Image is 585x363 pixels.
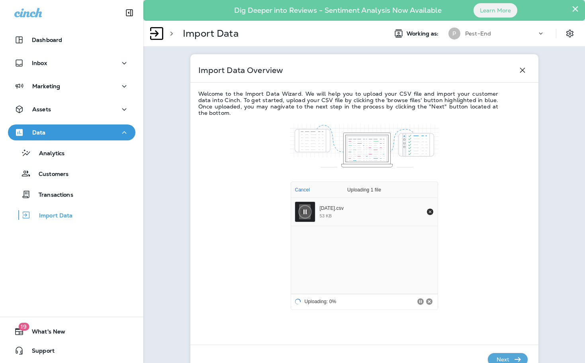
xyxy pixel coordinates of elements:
button: Transactions [8,186,135,203]
p: Dig Deeper into Reviews - Sentiment Analysis Now Available [211,9,465,12]
button: Data [8,124,135,140]
span: Working as: [407,30,440,37]
button: Assets [8,101,135,117]
button: Cancel [293,185,312,195]
p: Dashboard [32,37,62,43]
span: 19 [18,323,29,331]
p: Transactions [31,191,73,199]
button: Cancel [426,298,432,305]
p: Data [32,129,46,136]
p: Import Data [183,28,239,39]
div: Uploading 1 file [331,182,398,198]
p: Customers [31,171,68,178]
button: Marketing [8,78,135,94]
button: Analytics [8,144,135,161]
div: Uploading [291,294,338,310]
span: What's New [24,328,65,338]
button: Settings [563,26,577,41]
p: Marketing [32,83,60,89]
button: Remove file [426,207,434,216]
div: OCTOBER 6 2025.csv [320,205,423,212]
button: 19What's New [8,324,135,339]
p: Import Data [31,212,73,220]
button: Pause [417,298,424,305]
div: P [448,28,460,39]
button: Collapse Sidebar [118,5,141,21]
p: Import Data Overview [198,67,283,73]
p: > [166,28,173,39]
button: Learn More [473,3,517,18]
span: Support [24,347,55,357]
button: Inbox [8,55,135,71]
button: Pause upload [297,204,313,219]
button: Close [571,2,579,15]
p: Welcome to the Import Data Wizard. We will help you to upload your CSV file and import your custo... [198,91,499,116]
button: Customers [8,165,135,182]
button: Support [8,343,135,359]
p: Assets [32,106,51,112]
div: File Uploader [291,181,438,310]
p: Pest-End [465,30,491,37]
p: Inbox [32,60,47,66]
div: Uploading: 0% [305,299,337,304]
button: Import Data [8,207,135,223]
button: Dashboard [8,32,135,48]
p: Analytics [31,150,65,158]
